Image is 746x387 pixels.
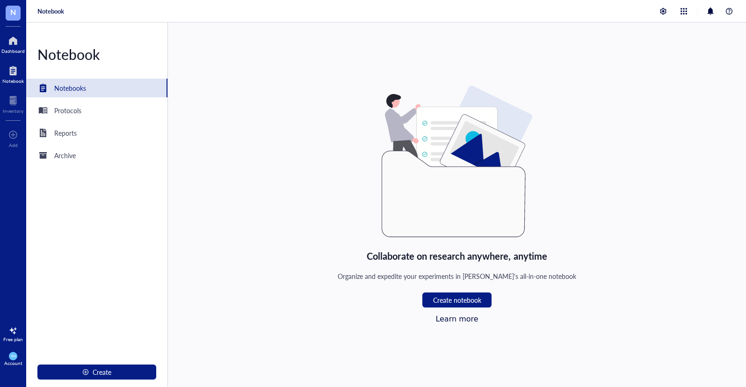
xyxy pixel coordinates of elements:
[93,368,111,376] span: Create
[435,314,478,323] a: Learn more
[37,365,156,380] button: Create
[54,128,77,138] div: Reports
[367,248,547,263] div: Collaborate on research anywhere, anytime
[26,124,167,142] a: Reports
[26,146,167,165] a: Archive
[10,6,16,18] span: N
[54,83,86,93] div: Notebooks
[54,105,81,116] div: Protocols
[26,101,167,120] a: Protocols
[37,7,64,15] a: Notebook
[2,63,24,84] a: Notebook
[422,292,492,307] button: Create notebook
[433,296,481,304] span: Create notebook
[9,142,18,148] div: Add
[1,33,25,54] a: Dashboard
[26,45,167,64] div: Notebook
[26,79,167,97] a: Notebooks
[3,108,23,114] div: Inventory
[3,336,23,342] div: Free plan
[54,150,76,161] div: Archive
[338,271,577,281] div: Organize and expedite your experiments in [PERSON_NAME]'s all-in-one notebook
[1,48,25,54] div: Dashboard
[3,93,23,114] a: Inventory
[2,78,24,84] div: Notebook
[11,354,15,358] span: KW
[382,86,532,237] img: Empty state
[4,360,22,366] div: Account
